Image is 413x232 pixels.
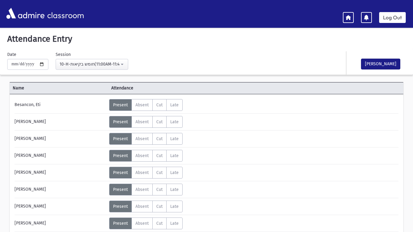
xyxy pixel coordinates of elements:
div: [PERSON_NAME] [11,167,109,179]
span: Present [113,187,128,192]
div: [PERSON_NAME] [11,150,109,162]
span: Absent [135,119,149,124]
div: AttTypes [109,99,183,111]
span: Cut [156,204,163,209]
div: [PERSON_NAME] [11,116,109,128]
span: Cut [156,136,163,141]
span: Late [170,204,179,209]
span: Name [10,85,108,91]
div: [PERSON_NAME] [11,184,109,195]
span: classroom [46,5,84,21]
span: Late [170,170,179,175]
div: AttTypes [109,116,183,128]
div: AttTypes [109,167,183,179]
button: [PERSON_NAME] [361,59,400,69]
div: [PERSON_NAME] [11,217,109,229]
span: Absent [135,204,149,209]
span: Absent [135,170,149,175]
span: Present [113,204,128,209]
div: AttTypes [109,184,183,195]
span: Absent [135,136,149,141]
span: Late [170,119,179,124]
span: Absent [135,221,149,226]
div: AttTypes [109,133,183,145]
span: Present [113,136,128,141]
div: AttTypes [109,217,183,229]
div: [PERSON_NAME] [11,133,109,145]
span: Absent [135,102,149,108]
span: Present [113,102,128,108]
a: Log Out [379,12,406,23]
span: Attendance [108,85,207,91]
span: Cut [156,170,163,175]
div: AttTypes [109,150,183,162]
span: Cut [156,119,163,124]
span: Present [113,153,128,158]
span: Cut [156,221,163,226]
div: AttTypes [109,201,183,212]
button: 10-H-חומש בקיאות(11:00AM-11:43AM) [56,59,128,70]
span: Late [170,187,179,192]
label: Session [56,51,71,58]
label: Date [7,51,16,58]
span: Absent [135,153,149,158]
img: AdmirePro [5,6,46,20]
div: 10-H-חומש בקיאות(11:00AM-11:43AM) [60,61,119,67]
span: Present [113,170,128,175]
span: Cut [156,187,163,192]
span: Present [113,119,128,124]
div: Besancon, Eti [11,99,109,111]
h5: Attendance Entry [5,34,408,44]
span: Late [170,102,179,108]
span: Present [113,221,128,226]
span: Late [170,136,179,141]
span: Cut [156,102,163,108]
span: Late [170,153,179,158]
span: Cut [156,153,163,158]
div: [PERSON_NAME] [11,201,109,212]
span: Absent [135,187,149,192]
